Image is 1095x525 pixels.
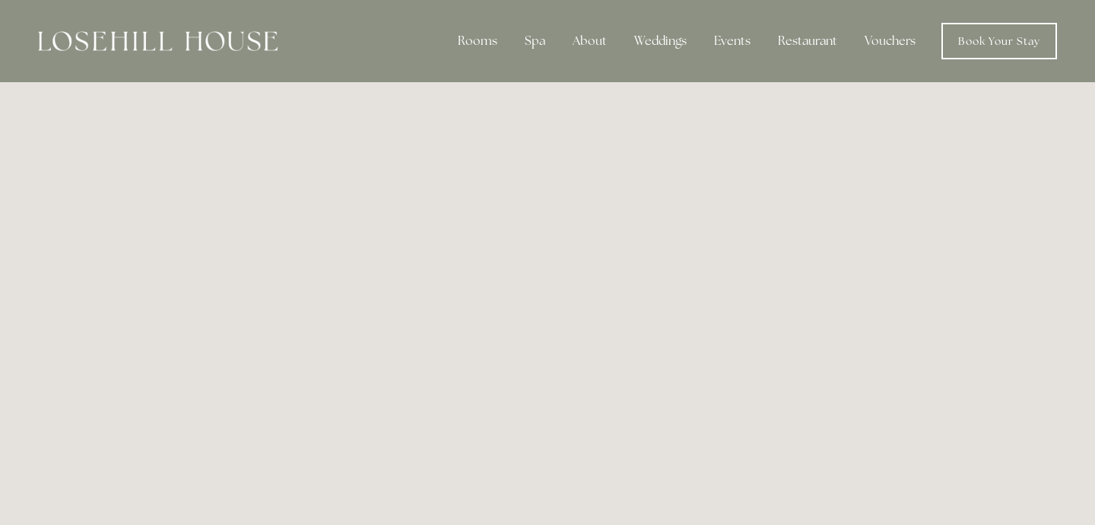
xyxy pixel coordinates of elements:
[446,26,509,56] div: Rooms
[852,26,928,56] a: Vouchers
[513,26,557,56] div: Spa
[622,26,699,56] div: Weddings
[702,26,763,56] div: Events
[766,26,849,56] div: Restaurant
[941,23,1057,59] a: Book Your Stay
[560,26,619,56] div: About
[38,31,278,51] img: Losehill House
